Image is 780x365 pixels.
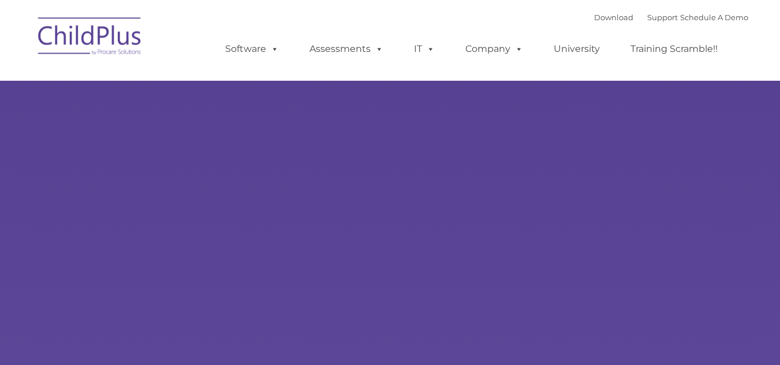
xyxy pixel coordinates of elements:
font: | [594,13,748,22]
a: Company [454,37,535,61]
a: Assessments [298,37,395,61]
a: University [542,37,611,61]
a: Schedule A Demo [680,13,748,22]
a: Training Scramble!! [619,37,729,61]
a: Support [647,13,678,22]
a: IT [402,37,446,61]
a: Software [214,37,290,61]
a: Download [594,13,633,22]
img: ChildPlus by Procare Solutions [32,9,148,67]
